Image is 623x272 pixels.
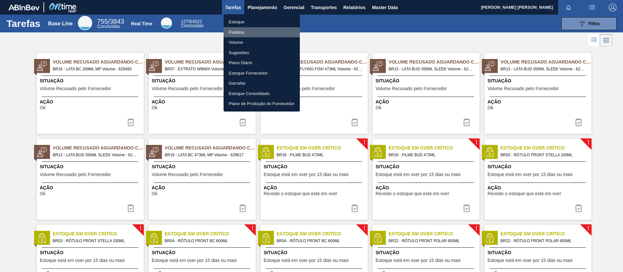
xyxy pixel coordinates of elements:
a: Estoque Consolidado [224,89,300,99]
a: Estoque [224,17,300,27]
a: Pedidos [224,27,300,38]
a: Estoque Fornecedor [224,68,300,78]
a: Sugestões [224,48,300,58]
a: Plano de Produção do Fornecedor [224,99,300,109]
a: Plano Diário [224,58,300,68]
a: Garrafas [224,78,300,89]
a: Volume [224,37,300,48]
